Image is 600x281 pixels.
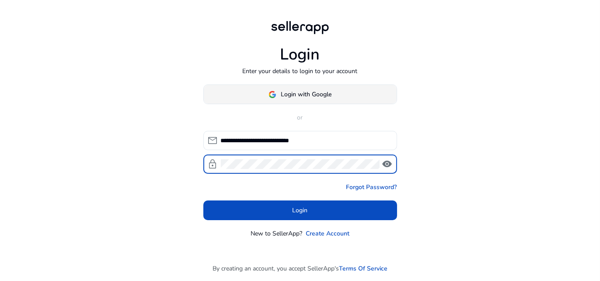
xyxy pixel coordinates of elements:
[243,67,358,76] p: Enter your details to login to your account
[203,113,397,122] p: or
[306,229,349,238] a: Create Account
[382,159,393,169] span: visibility
[269,91,276,98] img: google-logo.svg
[208,159,218,169] span: lock
[281,90,331,99] span: Login with Google
[280,45,320,64] h1: Login
[208,135,218,146] span: mail
[346,183,397,192] a: Forgot Password?
[251,229,302,238] p: New to SellerApp?
[203,84,397,104] button: Login with Google
[203,200,397,220] button: Login
[293,206,308,215] span: Login
[339,264,387,273] a: Terms Of Service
